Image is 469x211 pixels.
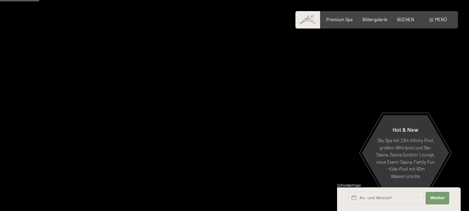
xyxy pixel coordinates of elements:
button: Weiter [426,192,449,204]
a: BUCHEN [397,17,414,22]
span: Schnellanfrage [337,183,361,187]
span: Weiter [430,195,445,201]
span: Menü [435,17,447,22]
a: Premium Spa [326,17,353,22]
p: Sky Spa mit 23m Infinity Pool, großem Whirlpool und Sky-Sauna, Sauna Outdoor Lounge, neue Event-S... [375,137,436,180]
span: Hot & New [393,126,418,133]
a: Hot & New Sky Spa mit 23m Infinity Pool, großem Whirlpool und Sky-Sauna, Sauna Outdoor Lounge, ne... [361,115,450,191]
a: Bildergalerie [362,17,387,22]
